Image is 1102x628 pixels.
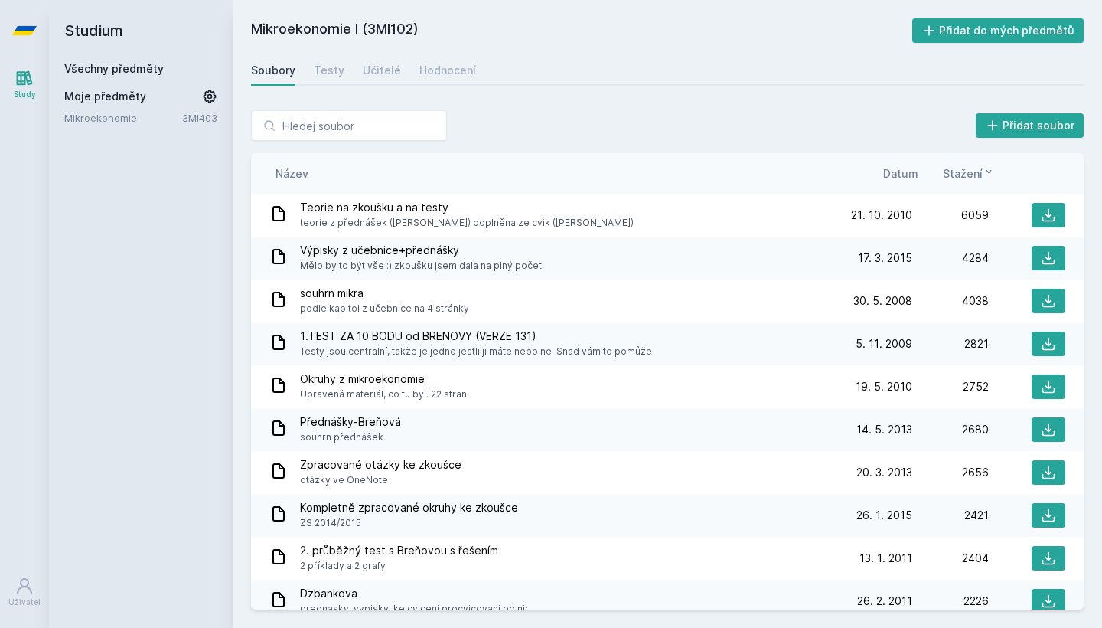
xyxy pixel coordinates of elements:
[912,18,1084,43] button: Přidat do mých předmětů
[856,336,912,352] span: 5. 11. 2009
[300,301,469,316] span: podle kapitol z učebnice na 4 stránky
[912,379,989,394] div: 2752
[363,63,401,78] div: Učitelé
[943,165,983,182] span: Stažení
[859,551,912,566] span: 13. 1. 2011
[976,113,1084,138] button: Přidat soubor
[300,371,469,387] span: Okruhy z mikroekonomie
[300,200,634,215] span: Teorie na zkoušku a na testy
[419,55,476,86] a: Hodnocení
[300,387,469,402] span: Upravená materiál, co tu byl. 22 stran.
[300,215,634,231] span: teorie z přednášek ([PERSON_NAME]) doplněna ze cvik ([PERSON_NAME])
[64,110,182,126] a: Mikroekonomie
[300,543,498,558] span: 2. průběžný test s Breňovou s řešením
[251,63,295,78] div: Soubory
[363,55,401,86] a: Učitelé
[856,508,912,523] span: 26. 1. 2015
[419,63,476,78] div: Hodnocení
[853,293,912,309] span: 30. 5. 2008
[300,601,527,617] span: prednasky, vypisky, ke cviceni procvicovani od ni;
[251,18,912,43] h2: Mikroekonomie I (3MI102)
[912,508,989,523] div: 2421
[912,208,989,223] div: 6059
[3,61,46,108] a: Study
[943,165,995,182] button: Stažení
[251,55,295,86] a: Soubory
[314,55,344,86] a: Testy
[3,569,46,616] a: Uživatel
[912,422,989,437] div: 2680
[300,473,461,488] span: otázky ve OneNote
[300,414,401,430] span: Přednášky-Breňová
[182,112,217,124] a: 3MI403
[300,558,498,574] span: 2 příklady a 2 grafy
[300,286,469,301] span: souhrn mikra
[857,594,912,609] span: 26. 2. 2011
[856,379,912,394] span: 19. 5. 2010
[300,457,461,473] span: Zpracované otázky ke zkoušce
[275,165,308,182] button: Název
[300,344,652,359] span: Testy jsou centralní, takže je jedno jestli ji máte nebo ne. Snad vám to pomůže
[64,62,164,75] a: Všechny předměty
[883,165,918,182] button: Datum
[856,422,912,437] span: 14. 5. 2013
[912,336,989,352] div: 2821
[300,586,527,601] span: Dzbankova
[300,243,542,258] span: Výpisky z učebnice+přednášky
[851,208,912,223] span: 21. 10. 2010
[251,110,447,141] input: Hledej soubor
[300,430,401,445] span: souhrn přednášek
[14,89,36,100] div: Study
[8,597,41,608] div: Uživatel
[912,594,989,609] div: 2226
[912,551,989,566] div: 2404
[912,250,989,266] div: 4284
[64,89,146,104] span: Moje předměty
[314,63,344,78] div: Testy
[858,250,912,266] span: 17. 3. 2015
[856,465,912,480] span: 20. 3. 2013
[300,258,542,273] span: Mělo by to být vše :) zkoušku jsem dala na plný počet
[300,515,518,531] span: ZS 2014/2015
[912,465,989,480] div: 2656
[300,329,652,344] span: 1.TEST ZA 10 BODU od BRENOVY (VERZE 131)
[912,293,989,309] div: 4038
[300,500,518,515] span: Kompletně zpracované okruhy ke zkoušce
